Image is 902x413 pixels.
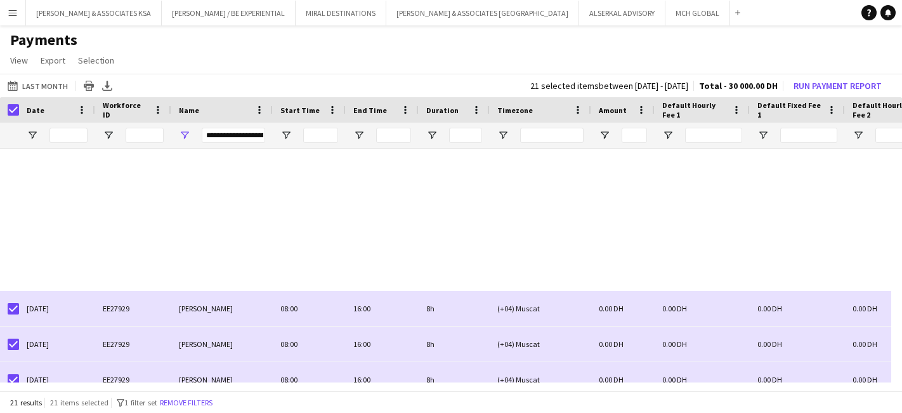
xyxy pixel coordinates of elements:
[273,327,346,362] div: 08:00
[100,78,115,93] app-action-btn: Export XLSX
[19,362,95,397] div: [DATE]
[490,291,591,326] div: (+04) Muscat
[520,128,584,143] input: Timezone Filter Input
[353,105,387,115] span: End Time
[579,1,665,25] button: ALSERKAL ADVISORY
[19,327,95,362] div: [DATE]
[103,100,148,119] span: Workforce ID
[426,130,438,141] button: Open Filter Menu
[36,52,70,69] a: Export
[41,55,65,66] span: Export
[662,100,727,119] span: Default Hourly Fee 1
[95,327,171,362] div: EE27929
[26,1,162,25] button: [PERSON_NAME] & ASSOCIATES KSA
[386,1,579,25] button: [PERSON_NAME] & ASSOCIATES [GEOGRAPHIC_DATA]
[50,398,108,407] span: 21 items selected
[788,78,887,94] button: Run Payment Report
[273,291,346,326] div: 08:00
[124,398,157,407] span: 1 filter set
[95,362,171,397] div: EE27929
[622,128,647,143] input: Amount Filter Input
[497,105,533,115] span: Timezone
[179,304,233,313] span: [PERSON_NAME]
[655,291,750,326] div: 0.00 DH
[490,327,591,362] div: (+04) Muscat
[655,327,750,362] div: 0.00 DH
[27,105,44,115] span: Date
[757,100,822,119] span: Default Fixed Fee 1
[662,130,674,141] button: Open Filter Menu
[303,128,338,143] input: Start Time Filter Input
[81,78,96,93] app-action-btn: Print
[273,362,346,397] div: 08:00
[353,130,365,141] button: Open Filter Menu
[27,130,38,141] button: Open Filter Menu
[655,362,750,397] div: 0.00 DH
[19,291,95,326] div: [DATE]
[757,130,769,141] button: Open Filter Menu
[5,52,33,69] a: View
[419,291,490,326] div: 8h
[376,128,411,143] input: End Time Filter Input
[5,78,70,93] button: Last Month
[497,130,509,141] button: Open Filter Menu
[179,339,233,349] span: [PERSON_NAME]
[599,130,610,141] button: Open Filter Menu
[179,375,233,384] span: [PERSON_NAME]
[280,105,320,115] span: Start Time
[95,291,171,326] div: EE27929
[157,396,215,410] button: Remove filters
[490,362,591,397] div: (+04) Muscat
[49,128,88,143] input: Date Filter Input
[750,362,845,397] div: 0.00 DH
[530,82,688,90] div: 21 selected items between [DATE] - [DATE]
[853,130,864,141] button: Open Filter Menu
[73,52,119,69] a: Selection
[346,291,419,326] div: 16:00
[780,128,837,143] input: Default Fixed Fee 1 Filter Input
[426,105,459,115] span: Duration
[685,128,742,143] input: Default Hourly Fee 1 Filter Input
[599,375,624,384] span: 0.00 DH
[599,339,624,349] span: 0.00 DH
[280,130,292,141] button: Open Filter Menu
[78,55,114,66] span: Selection
[162,1,296,25] button: [PERSON_NAME] / BE EXPERIENTIAL
[126,128,164,143] input: Workforce ID Filter Input
[419,327,490,362] div: 8h
[179,105,199,115] span: Name
[599,304,624,313] span: 0.00 DH
[10,55,28,66] span: View
[296,1,386,25] button: MIRAL DESTINATIONS
[346,327,419,362] div: 16:00
[750,327,845,362] div: 0.00 DH
[103,130,114,141] button: Open Filter Menu
[699,80,778,91] span: Total - 30 000.00 DH
[665,1,730,25] button: MCH GLOBAL
[179,130,190,141] button: Open Filter Menu
[346,362,419,397] div: 16:00
[599,105,627,115] span: Amount
[419,362,490,397] div: 8h
[750,291,845,326] div: 0.00 DH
